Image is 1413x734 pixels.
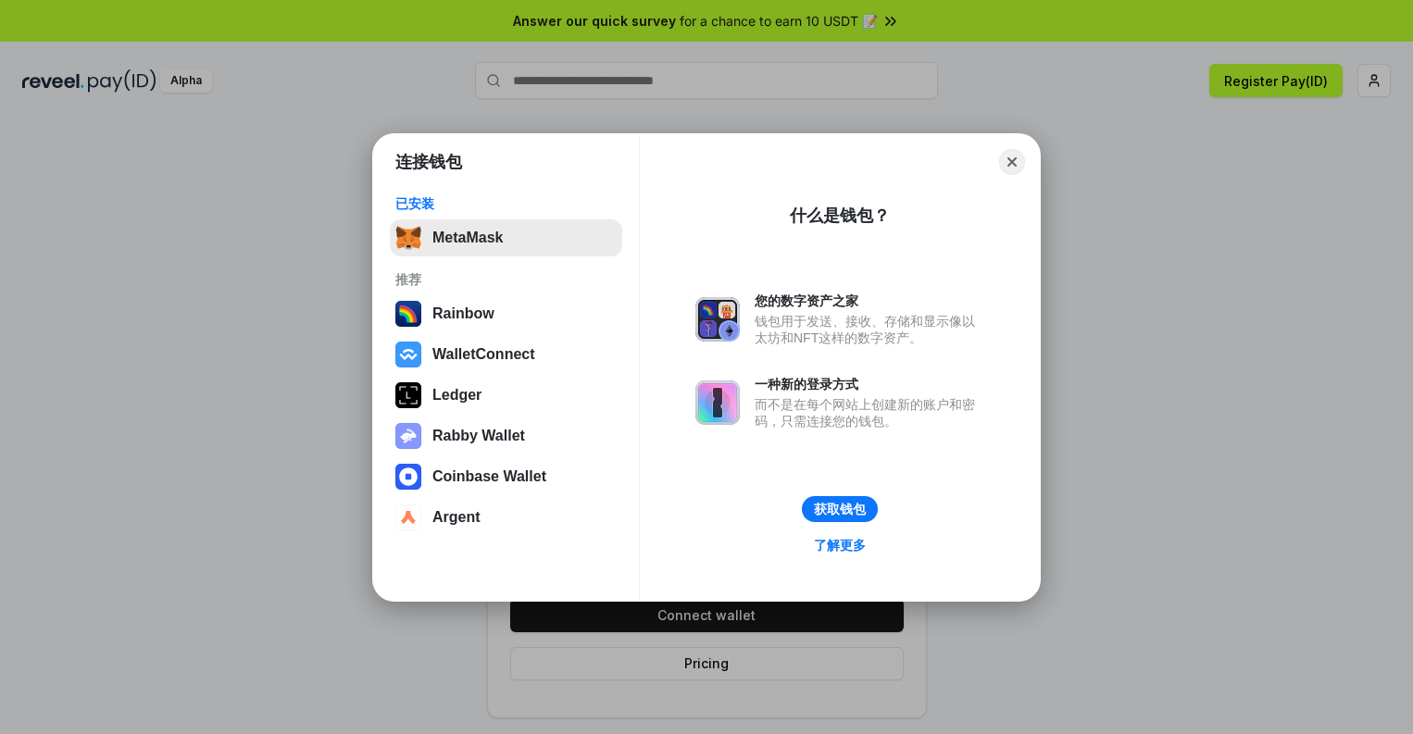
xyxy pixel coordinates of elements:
div: 一种新的登录方式 [755,376,984,392]
button: Rainbow [390,295,622,332]
img: svg+xml,%3Csvg%20xmlns%3D%22http%3A%2F%2Fwww.w3.org%2F2000%2Fsvg%22%20fill%3D%22none%22%20viewBox... [695,297,740,342]
button: Ledger [390,377,622,414]
div: Coinbase Wallet [432,468,546,485]
button: Rabby Wallet [390,417,622,454]
div: MetaMask [432,230,503,246]
img: svg+xml,%3Csvg%20xmlns%3D%22http%3A%2F%2Fwww.w3.org%2F2000%2Fsvg%22%20width%3D%2228%22%20height%3... [395,382,421,408]
div: Rabby Wallet [432,428,525,444]
div: WalletConnect [432,346,535,363]
button: Close [999,149,1025,175]
div: 钱包用于发送、接收、存储和显示像以太坊和NFT这样的数字资产。 [755,313,984,346]
h1: 连接钱包 [395,151,462,173]
button: WalletConnect [390,336,622,373]
div: 什么是钱包？ [790,205,890,227]
button: MetaMask [390,219,622,256]
div: Ledger [432,387,481,404]
div: 获取钱包 [814,501,866,517]
div: Rainbow [432,305,494,322]
img: svg+xml,%3Csvg%20width%3D%2228%22%20height%3D%2228%22%20viewBox%3D%220%200%2028%2028%22%20fill%3D... [395,464,421,490]
div: Argent [432,509,481,526]
button: Coinbase Wallet [390,458,622,495]
button: Argent [390,499,622,536]
img: svg+xml,%3Csvg%20width%3D%22120%22%20height%3D%22120%22%20viewBox%3D%220%200%20120%20120%22%20fil... [395,301,421,327]
div: 了解更多 [814,537,866,554]
img: svg+xml,%3Csvg%20xmlns%3D%22http%3A%2F%2Fwww.w3.org%2F2000%2Fsvg%22%20fill%3D%22none%22%20viewBox... [395,423,421,449]
div: 已安装 [395,195,617,212]
div: 而不是在每个网站上创建新的账户和密码，只需连接您的钱包。 [755,396,984,429]
a: 了解更多 [803,533,877,557]
img: svg+xml,%3Csvg%20fill%3D%22none%22%20height%3D%2233%22%20viewBox%3D%220%200%2035%2033%22%20width%... [395,225,421,251]
img: svg+xml,%3Csvg%20xmlns%3D%22http%3A%2F%2Fwww.w3.org%2F2000%2Fsvg%22%20fill%3D%22none%22%20viewBox... [695,380,740,425]
div: 推荐 [395,271,617,288]
div: 您的数字资产之家 [755,292,984,309]
img: svg+xml,%3Csvg%20width%3D%2228%22%20height%3D%2228%22%20viewBox%3D%220%200%2028%2028%22%20fill%3D... [395,504,421,530]
img: svg+xml,%3Csvg%20width%3D%2228%22%20height%3D%2228%22%20viewBox%3D%220%200%2028%2028%22%20fill%3D... [395,342,421,367]
button: 获取钱包 [802,496,878,522]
